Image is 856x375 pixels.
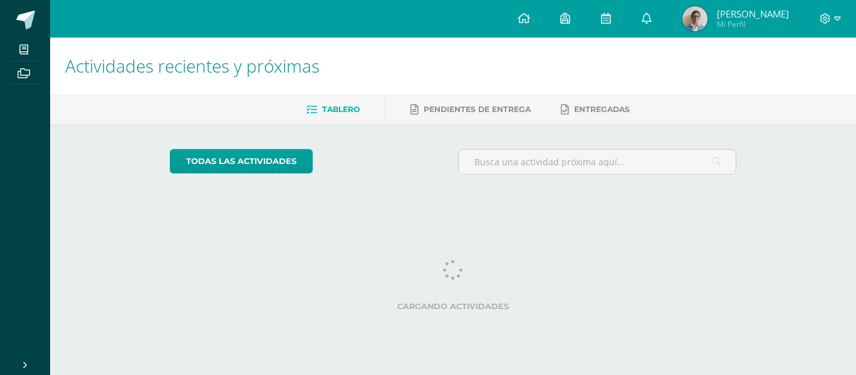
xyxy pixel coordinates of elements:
[410,100,531,120] a: Pendientes de entrega
[306,100,360,120] a: Tablero
[717,8,789,20] span: [PERSON_NAME]
[424,105,531,114] span: Pendientes de entrega
[717,19,789,29] span: Mi Perfil
[65,54,320,78] span: Actividades recientes y próximas
[322,105,360,114] span: Tablero
[459,150,736,174] input: Busca una actividad próxima aquí...
[561,100,630,120] a: Entregadas
[170,302,737,311] label: Cargando actividades
[170,149,313,173] a: todas las Actividades
[574,105,630,114] span: Entregadas
[682,6,707,31] img: 8f6a3025e49ee38bab9f080d650808d2.png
